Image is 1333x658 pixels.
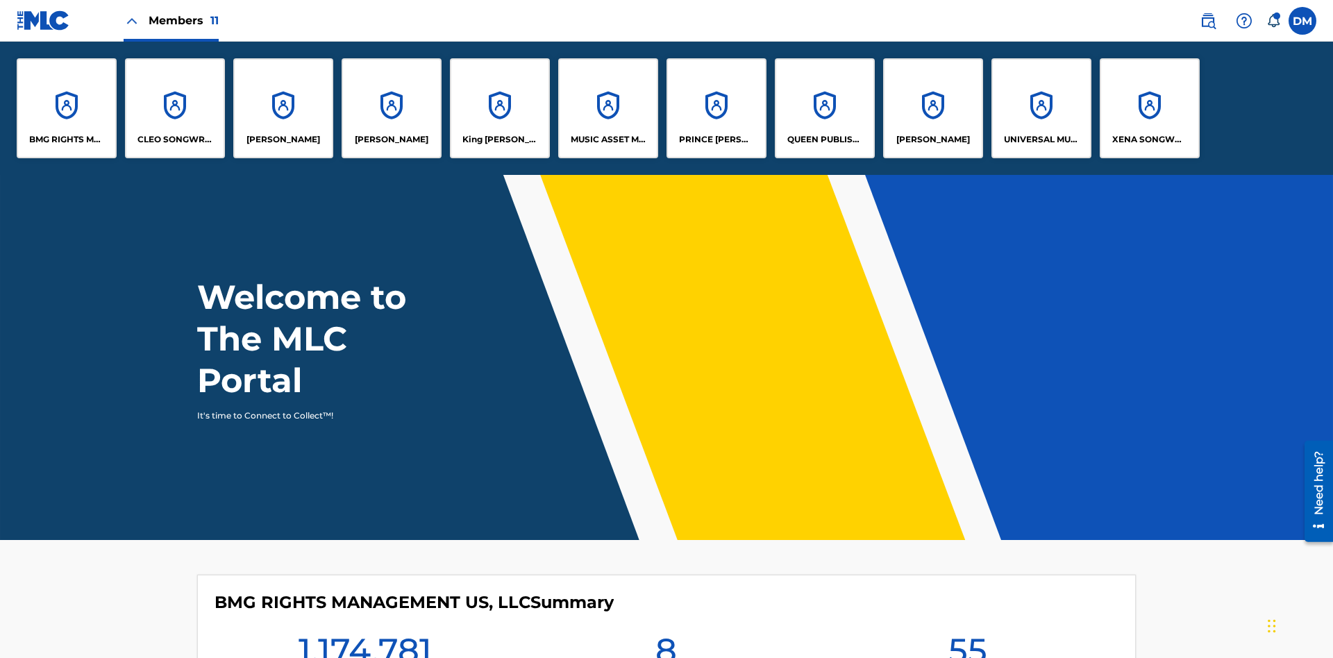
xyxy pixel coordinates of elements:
img: Close [124,12,140,29]
a: AccountsPRINCE [PERSON_NAME] [666,58,766,158]
div: Help [1230,7,1258,35]
iframe: Resource Center [1294,435,1333,549]
div: User Menu [1289,7,1316,35]
p: King McTesterson [462,133,538,146]
iframe: Chat Widget [1264,591,1333,658]
p: MUSIC ASSET MANAGEMENT (MAM) [571,133,646,146]
p: RONALD MCTESTERSON [896,133,970,146]
p: PRINCE MCTESTERSON [679,133,755,146]
p: EYAMA MCSINGER [355,133,428,146]
h4: BMG RIGHTS MANAGEMENT US, LLC [215,592,614,613]
span: 11 [210,14,219,27]
a: Public Search [1194,7,1222,35]
a: AccountsKing [PERSON_NAME] [450,58,550,158]
p: BMG RIGHTS MANAGEMENT US, LLC [29,133,105,146]
a: AccountsUNIVERSAL MUSIC PUB GROUP [991,58,1091,158]
p: QUEEN PUBLISHA [787,133,863,146]
a: AccountsCLEO SONGWRITER [125,58,225,158]
img: help [1236,12,1252,29]
a: AccountsMUSIC ASSET MANAGEMENT (MAM) [558,58,658,158]
a: Accounts[PERSON_NAME] [233,58,333,158]
p: CLEO SONGWRITER [137,133,213,146]
a: Accounts[PERSON_NAME] [883,58,983,158]
a: AccountsBMG RIGHTS MANAGEMENT US, LLC [17,58,117,158]
div: Drag [1268,605,1276,647]
a: AccountsXENA SONGWRITER [1100,58,1200,158]
a: AccountsQUEEN PUBLISHA [775,58,875,158]
h1: Welcome to The MLC Portal [197,276,457,401]
p: XENA SONGWRITER [1112,133,1188,146]
img: MLC Logo [17,10,70,31]
div: Notifications [1266,14,1280,28]
p: It's time to Connect to Collect™! [197,410,438,422]
p: UNIVERSAL MUSIC PUB GROUP [1004,133,1080,146]
span: Members [149,12,219,28]
p: ELVIS COSTELLO [246,133,320,146]
a: Accounts[PERSON_NAME] [342,58,442,158]
img: search [1200,12,1216,29]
